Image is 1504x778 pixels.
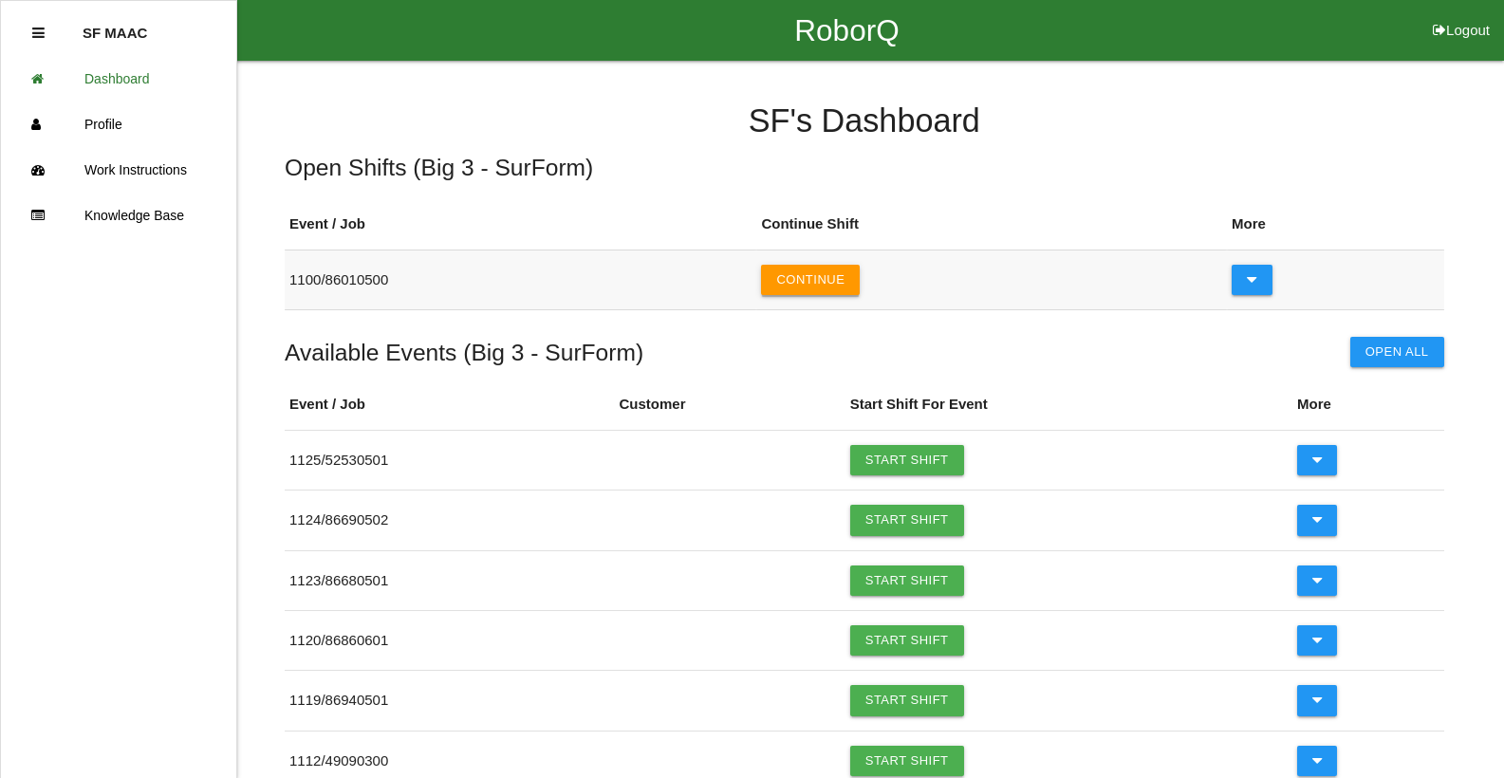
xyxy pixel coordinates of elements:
[845,380,1292,430] th: Start Shift For Event
[1,56,236,102] a: Dashboard
[1,102,236,147] a: Profile
[285,155,1444,180] h5: Open Shifts ( Big 3 - SurForm )
[850,625,964,656] a: Start Shift
[850,746,964,776] a: Start Shift
[1,147,236,193] a: Work Instructions
[285,671,614,731] td: 1119 / 86940501
[285,550,614,610] td: 1123 / 86680501
[614,380,845,430] th: Customer
[83,10,147,41] p: SF MAAC
[761,265,860,295] button: Continue
[756,199,1227,250] th: Continue Shift
[285,380,614,430] th: Event / Job
[850,685,964,715] a: Start Shift
[32,10,45,56] div: Close
[850,505,964,535] a: Start Shift
[285,430,614,490] td: 1125 / 52530501
[285,611,614,671] td: 1120 / 86860601
[1,193,236,238] a: Knowledge Base
[285,250,756,309] td: 1100 / 86010500
[850,445,964,475] a: Start Shift
[285,103,1444,139] h4: SF 's Dashboard
[285,491,614,550] td: 1124 / 86690502
[850,565,964,596] a: Start Shift
[1350,337,1444,367] button: Open All
[1227,199,1444,250] th: More
[1292,380,1444,430] th: More
[285,340,643,365] h5: Available Events ( Big 3 - SurForm )
[285,199,756,250] th: Event / Job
